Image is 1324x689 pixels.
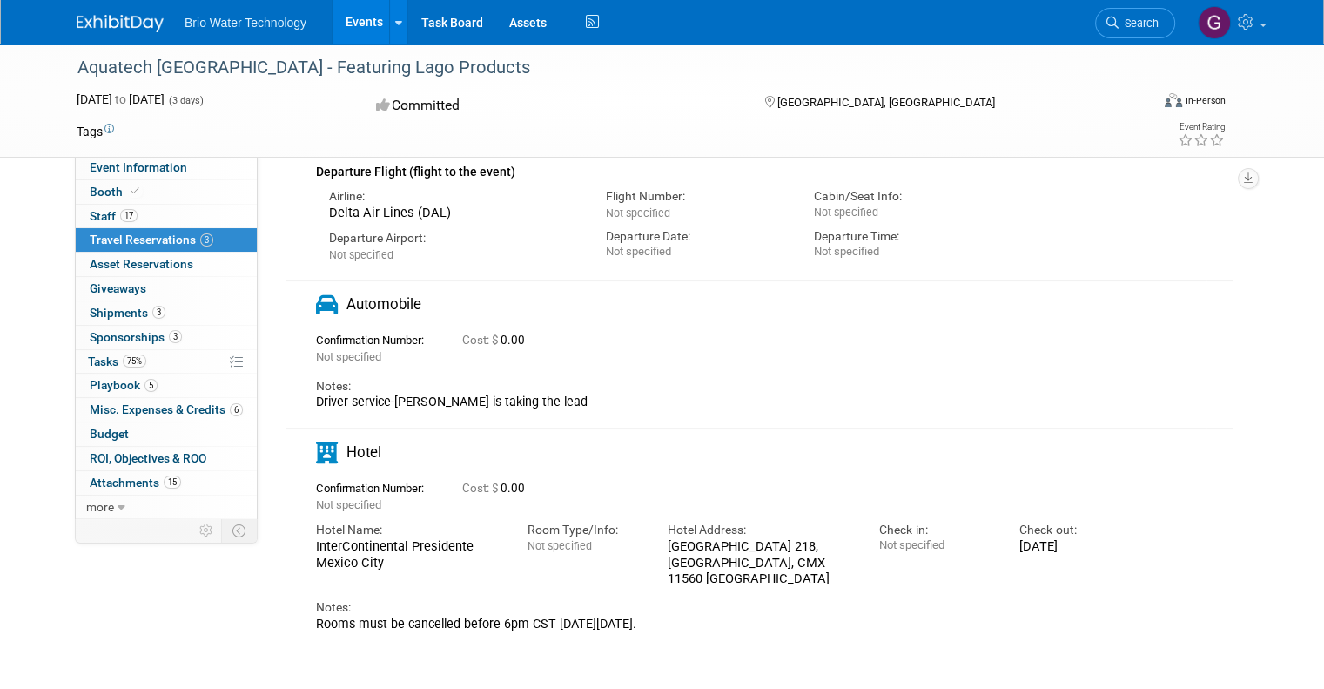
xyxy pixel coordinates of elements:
[879,538,994,552] div: Not specified
[1056,91,1226,117] div: Event Format
[371,91,736,121] div: Committed
[462,334,532,347] span: 0.00
[316,395,1134,410] div: Driver service-[PERSON_NAME] is taking the lead
[1178,123,1225,132] div: Event Rating
[1165,93,1182,107] img: Format-Inperson.png
[76,301,257,325] a: Shipments3
[462,482,532,495] span: 0.00
[90,330,182,344] span: Sponsorships
[120,209,138,222] span: 17
[316,522,501,538] div: Hotel Name:
[152,306,165,319] span: 3
[1019,522,1134,538] div: Check-out:
[462,334,501,347] span: Cost: $
[316,442,338,463] i: Hotel
[76,496,257,519] a: more
[192,519,222,542] td: Personalize Event Tab Strip
[316,378,1134,395] div: Notes:
[77,123,114,140] td: Tags
[1019,538,1134,554] div: [DATE]
[222,519,258,542] td: Toggle Event Tabs
[462,482,501,495] span: Cost: $
[668,522,852,538] div: Hotel Address:
[76,205,257,228] a: Staff17
[90,402,243,416] span: Misc. Expenses & Credits
[169,330,182,343] span: 3
[76,422,257,446] a: Budget
[76,374,257,397] a: Playbook5
[606,228,788,245] div: Departure Date:
[144,379,158,392] span: 5
[77,92,165,106] span: [DATE] [DATE]
[90,378,158,392] span: Playbook
[316,154,1134,182] div: Departure Flight (flight to the event)
[71,52,1128,84] div: Aquatech [GEOGRAPHIC_DATA] - Featuring Lago Products
[316,328,436,348] div: Confirmation Number:
[123,355,146,368] span: 75%
[606,245,788,259] div: Not specified
[346,295,421,313] span: Automobile
[346,443,381,461] span: Hotel
[90,209,138,223] span: Staff
[76,471,257,495] a: Attachments15
[1185,94,1226,107] div: In-Person
[527,522,642,538] div: Room Type/Info:
[76,253,257,276] a: Asset Reservations
[76,228,257,252] a: Travel Reservations3
[90,185,143,199] span: Booth
[167,95,204,106] span: (3 days)
[1198,6,1231,39] img: Giancarlo Barzotti
[86,500,114,514] span: more
[1119,17,1159,30] span: Search
[76,398,257,422] a: Misc. Expenses & Credits6
[1095,8,1175,38] a: Search
[606,188,788,205] div: Flight Number:
[329,188,580,205] div: Airline:
[668,538,852,586] div: [GEOGRAPHIC_DATA] 218, [GEOGRAPHIC_DATA], CMX 11560 [GEOGRAPHIC_DATA]
[316,294,338,315] i: Automobile
[90,306,165,320] span: Shipments
[316,350,381,363] span: Not specified
[329,230,580,247] div: Departure Airport:
[131,186,139,196] i: Booth reservation complete
[606,206,670,220] span: Not specified
[88,355,146,368] span: Tasks
[814,245,996,259] div: Not specified
[90,451,206,465] span: ROI, Objectives & ROO
[90,427,129,441] span: Budget
[90,257,193,271] span: Asset Reservations
[527,539,591,552] span: Not specified
[814,228,996,245] div: Departure Time:
[200,233,213,247] span: 3
[112,92,129,106] span: to
[777,96,995,109] span: [GEOGRAPHIC_DATA], [GEOGRAPHIC_DATA]
[76,326,257,349] a: Sponsorships3
[316,599,1134,616] div: Notes:
[77,15,164,32] img: ExhibitDay
[76,447,257,470] a: ROI, Objectives & ROO
[164,476,181,489] span: 15
[879,522,994,538] div: Check-in:
[329,248,393,261] span: Not specified
[814,188,996,205] div: Cabin/Seat Info:
[90,281,146,295] span: Giveaways
[316,498,381,511] span: Not specified
[76,350,257,374] a: Tasks75%
[90,233,213,247] span: Travel Reservations
[90,160,187,174] span: Event Information
[230,403,243,416] span: 6
[90,476,181,490] span: Attachments
[814,206,878,219] span: Not specified
[76,180,257,204] a: Booth
[76,277,257,301] a: Giveaways
[316,538,501,571] div: InterContinental Presidente Mexico City
[185,16,306,30] span: Brio Water Technology
[76,156,257,179] a: Event Information
[316,476,436,496] div: Confirmation Number:
[329,205,580,220] div: Delta Air Lines (DAL)
[316,617,1134,632] div: Rooms must be cancelled before 6pm CST [DATE][DATE].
